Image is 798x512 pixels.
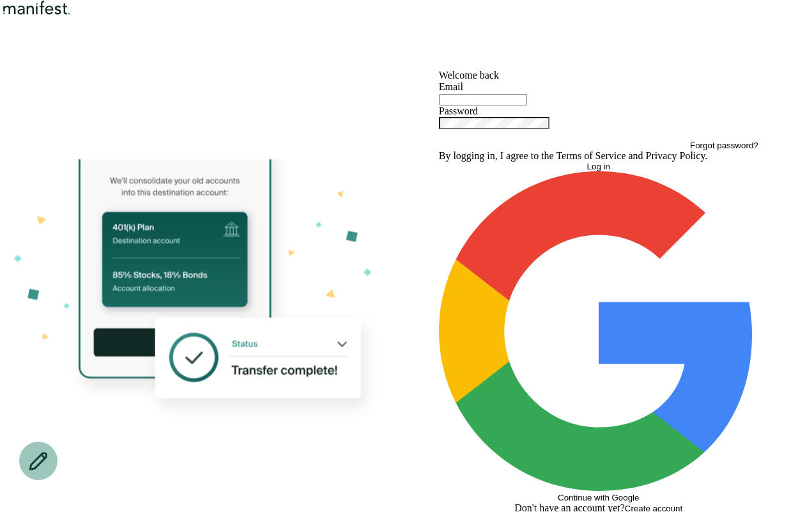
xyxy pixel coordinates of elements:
[439,171,758,502] button: Continue with Google
[439,150,758,162] p: By logging in, I agree to the and .
[558,493,639,502] span: Continue with Google
[556,150,625,161] a: Terms of Service
[690,141,758,150] button: Forgot password?
[439,105,478,116] label: Password
[439,81,463,92] label: Email
[439,162,758,171] button: Log in
[439,70,758,81] h1: Welcome back
[587,162,610,171] span: Log in
[646,150,705,161] a: Privacy Policy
